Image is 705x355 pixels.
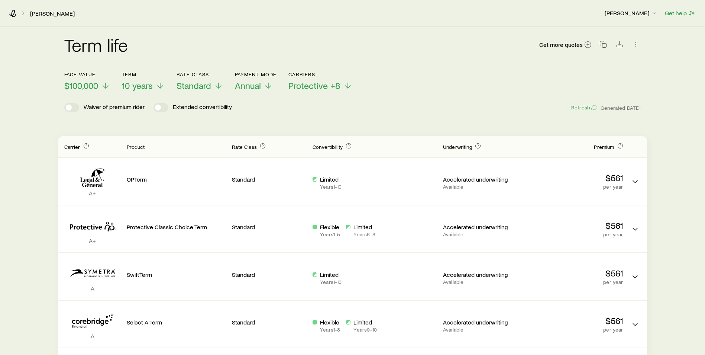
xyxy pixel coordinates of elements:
p: Rate Class [177,71,223,77]
p: [PERSON_NAME] [605,9,658,17]
p: $561 [524,316,623,326]
p: Years 1 - 5 [320,231,340,237]
p: Standard [232,271,307,278]
p: Protective Classic Choice Term [127,223,226,231]
p: Flexible [320,223,340,231]
span: Premium [594,144,614,150]
p: Standard [232,223,307,231]
p: Payment Mode [235,71,277,77]
p: $561 [524,220,623,231]
span: Carrier [64,144,80,150]
p: Years 1 - 10 [320,279,342,285]
p: Available [443,231,518,237]
p: Years 1 - 8 [320,327,340,333]
p: Select A Term [127,319,226,326]
p: per year [524,327,623,333]
p: Standard [232,176,307,183]
p: Accelerated underwriting [443,176,518,183]
p: Accelerated underwriting [443,223,518,231]
p: A+ [64,189,121,197]
span: Annual [235,80,261,91]
p: $561 [524,173,623,183]
a: Get more quotes [539,41,592,49]
p: Limited [320,271,342,278]
span: Rate Class [232,144,257,150]
p: A+ [64,237,121,244]
p: Available [443,184,518,190]
span: 10 years [122,80,153,91]
p: $561 [524,268,623,278]
button: [PERSON_NAME] [604,9,659,18]
span: [DATE] [625,105,641,111]
h2: Term life [64,36,128,54]
p: OPTerm [127,176,226,183]
button: CarriersProtective +8 [288,71,352,91]
p: Available [443,279,518,285]
p: Years 9 - 10 [353,327,376,333]
p: Limited [353,223,375,231]
p: Term [122,71,165,77]
button: Term10 years [122,71,165,91]
span: Get more quotes [539,42,583,48]
p: Carriers [288,71,352,77]
p: A [64,285,121,292]
button: Refresh [571,104,598,111]
span: Generated [601,105,641,111]
p: Accelerated underwriting [443,271,518,278]
span: Standard [177,80,211,91]
button: Get help [664,9,696,17]
p: Accelerated underwriting [443,319,518,326]
p: SwiftTerm [127,271,226,278]
p: Available [443,327,518,333]
span: Protective +8 [288,80,340,91]
p: Limited [320,176,342,183]
p: per year [524,231,623,237]
p: per year [524,184,623,190]
p: Flexible [320,319,340,326]
p: Limited [353,319,376,326]
p: A [64,332,121,340]
span: Product [127,144,145,150]
button: Rate ClassStandard [177,71,223,91]
p: Standard [232,319,307,326]
p: Years 1 - 10 [320,184,342,190]
p: Face value [64,71,110,77]
span: Convertibility [313,144,343,150]
span: Underwriting [443,144,472,150]
p: per year [524,279,623,285]
button: Payment ModeAnnual [235,71,277,91]
a: Download CSV [614,42,625,49]
p: Extended convertibility [173,103,232,112]
p: Waiver of premium rider [84,103,145,112]
p: Years 6 - 8 [353,231,375,237]
span: $100,000 [64,80,98,91]
a: [PERSON_NAME] [30,10,75,17]
button: Face value$100,000 [64,71,110,91]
